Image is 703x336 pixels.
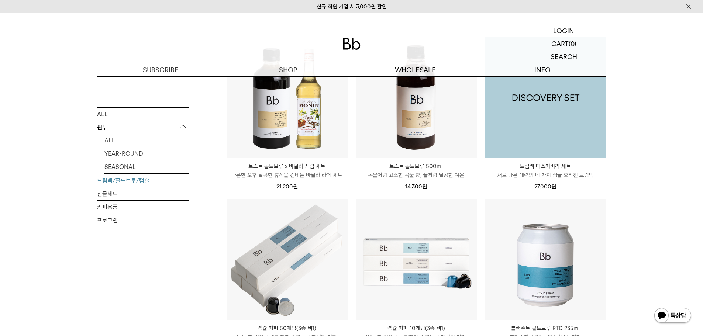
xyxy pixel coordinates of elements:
p: 나른한 오후 달콤한 휴식을 건네는 바닐라 라떼 세트 [227,171,348,180]
p: 서로 다른 매력의 네 가지 싱글 오리진 드립백 [485,171,606,180]
a: SHOP [224,63,352,76]
span: 원 [293,183,298,190]
p: 드립백 디스커버리 세트 [485,162,606,171]
img: 캡슐 커피 50개입(3종 택1) [227,199,348,320]
img: 로고 [343,38,361,50]
p: INFO [479,63,606,76]
p: 곡물처럼 고소한 곡물 향, 꿀처럼 달콤한 여운 [356,171,477,180]
img: 토스트 콜드브루 x 바닐라 시럽 세트 [227,37,348,158]
p: 캡슐 커피 50개입(3종 택1) [227,324,348,333]
img: 블랙수트 콜드브루 RTD 235ml [485,199,606,320]
span: 원 [422,183,427,190]
span: 14,300 [405,183,427,190]
span: 21,200 [276,183,298,190]
p: 캡슐 커피 10개입(3종 택1) [356,324,477,333]
a: SUBSCRIBE [97,63,224,76]
p: 토스트 콜드브루 500ml [356,162,477,171]
a: 드립백 디스커버리 세트 [485,37,606,158]
p: 블랙수트 콜드브루 RTD 235ml [485,324,606,333]
a: ALL [97,107,189,120]
a: LOGIN [521,24,606,37]
a: 토스트 콜드브루 500ml 곡물처럼 고소한 곡물 향, 꿀처럼 달콤한 여운 [356,162,477,180]
a: CART (0) [521,37,606,50]
a: YEAR-ROUND [104,147,189,160]
a: 프로그램 [97,214,189,226]
img: 토스트 콜드브루 500ml [356,37,477,158]
a: 커피용품 [97,200,189,213]
p: 토스트 콜드브루 x 바닐라 시럽 세트 [227,162,348,171]
a: 선물세트 [97,187,189,200]
a: 신규 회원 가입 시 3,000원 할인 [317,3,387,10]
span: 27,000 [534,183,556,190]
a: 드립백 디스커버리 세트 서로 다른 매력의 네 가지 싱글 오리진 드립백 [485,162,606,180]
img: 1000001174_add2_035.jpg [485,37,606,158]
a: 토스트 콜드브루 x 바닐라 시럽 세트 나른한 오후 달콤한 휴식을 건네는 바닐라 라떼 세트 [227,162,348,180]
span: 원 [551,183,556,190]
p: (0) [569,37,576,50]
a: ALL [104,134,189,146]
p: CART [551,37,569,50]
p: 원두 [97,121,189,134]
p: LOGIN [553,24,574,37]
p: SEARCH [551,50,577,63]
p: WHOLESALE [352,63,479,76]
a: 드립백/콜드브루/캡슐 [97,174,189,187]
img: 카카오톡 채널 1:1 채팅 버튼 [654,307,692,325]
a: SEASONAL [104,160,189,173]
img: 캡슐 커피 10개입(3종 택1) [356,199,477,320]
